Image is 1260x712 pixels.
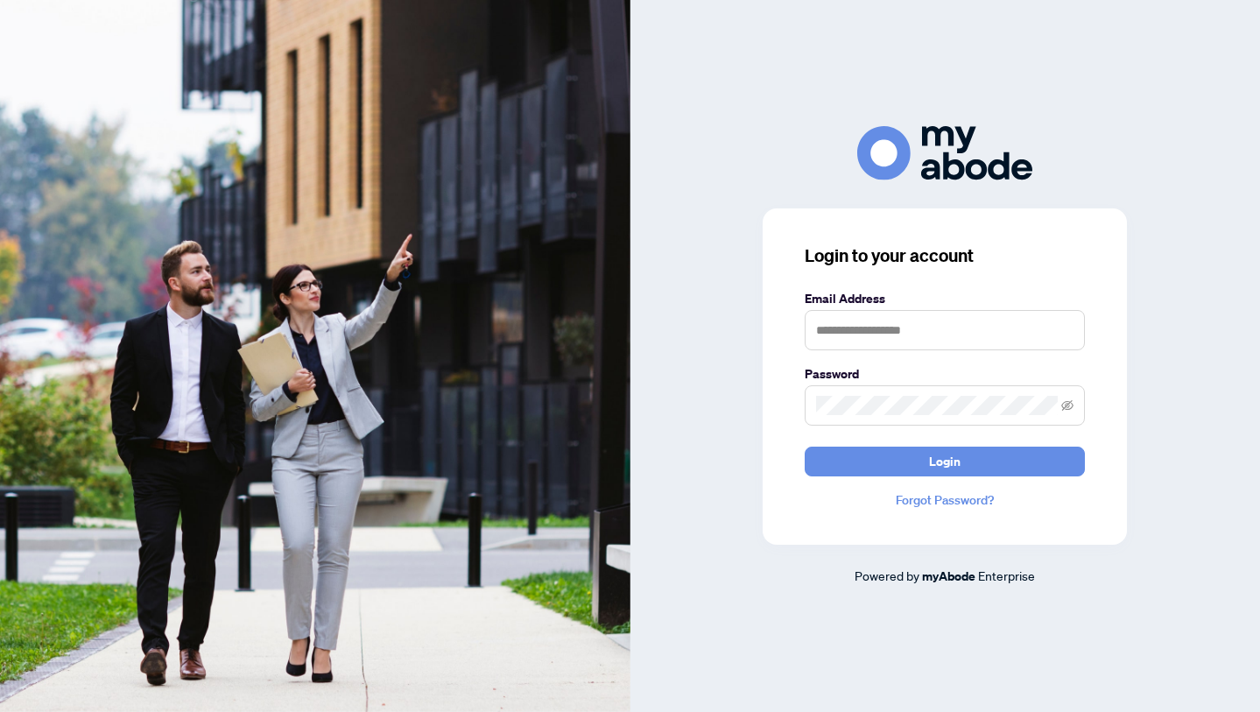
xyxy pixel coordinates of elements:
button: Login [805,447,1085,476]
label: Email Address [805,289,1085,308]
span: eye-invisible [1061,399,1073,412]
h3: Login to your account [805,243,1085,268]
a: Forgot Password? [805,490,1085,510]
span: Powered by [855,567,919,583]
a: myAbode [922,567,975,586]
img: ma-logo [857,126,1032,180]
span: Enterprise [978,567,1035,583]
span: Login [929,448,961,476]
label: Password [805,364,1085,384]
